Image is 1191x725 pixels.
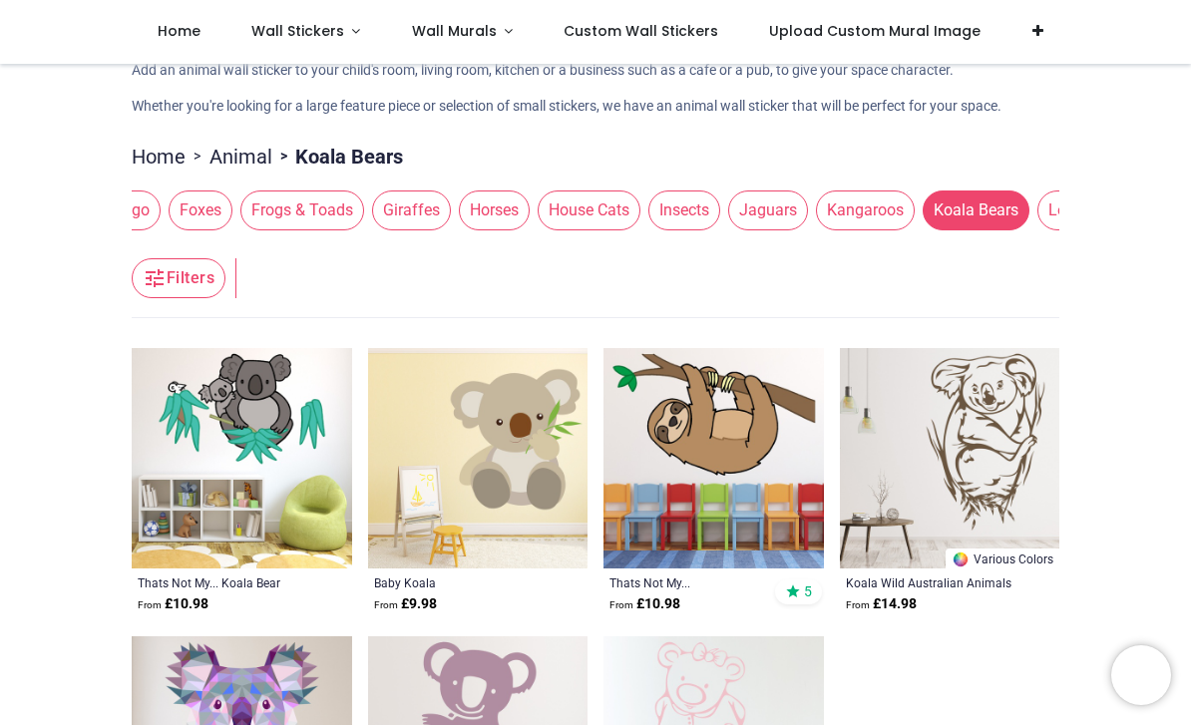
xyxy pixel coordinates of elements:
strong: £ 14.98 [846,594,917,614]
button: Jaguars [720,190,808,230]
a: Baby Koala [374,574,541,590]
iframe: Brevo live chat [1111,645,1171,705]
span: 5 [804,582,812,600]
span: Upload Custom Mural Image [769,21,981,41]
span: Frogs & Toads [240,190,364,230]
a: Animal [209,143,272,171]
p: Whether you're looking for a large feature piece or selection of small stickers, we have an anima... [132,97,1059,117]
button: Leopards [1029,190,1125,230]
strong: £ 10.98 [609,594,680,614]
span: From [846,599,870,610]
span: Custom Wall Stickers [564,21,718,41]
span: Insects [648,190,720,230]
img: Baby Koala Wall Sticker [368,348,589,568]
span: Jaguars [728,190,808,230]
button: Insects [640,190,720,230]
span: Leopards [1037,190,1125,230]
span: Kangaroos [816,190,915,230]
span: Horses [459,190,530,230]
span: House Cats [538,190,640,230]
p: Add an animal wall sticker to your child's room, living room, kitchen or a business such as a caf... [132,61,1059,81]
span: Home [158,21,200,41]
img: Color Wheel [952,550,970,568]
a: Thats Not My... [GEOGRAPHIC_DATA] [609,574,776,590]
img: Thats Not My... Sloth Wall Sticker [603,348,824,568]
span: Wall Stickers [251,21,344,41]
a: Home [132,143,186,171]
button: House Cats [530,190,640,230]
button: Horses [451,190,530,230]
img: Thats Not My... Koala Bear Wall Sticker [132,348,352,568]
button: Foxes [161,190,232,230]
span: From [138,599,162,610]
img: Koala Wild Australian Animals Wall Sticker [840,348,1060,568]
button: Kangaroos [808,190,915,230]
span: Giraffes [372,190,451,230]
button: Giraffes [364,190,451,230]
span: From [609,599,633,610]
a: Various Colors [946,548,1059,568]
span: Wall Murals [412,21,497,41]
span: Koala Bears [923,190,1029,230]
button: Koala Bears [915,190,1029,230]
span: From [374,599,398,610]
button: Frogs & Toads [232,190,364,230]
a: Thats Not My... Koala Bear [138,574,304,590]
strong: £ 9.98 [374,594,437,614]
span: > [272,147,295,167]
button: Filters [132,258,225,298]
a: Koala Wild Australian Animals [846,574,1012,590]
strong: £ 10.98 [138,594,208,614]
li: Koala Bears [272,143,403,171]
span: > [186,147,209,167]
span: Foxes [169,190,232,230]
